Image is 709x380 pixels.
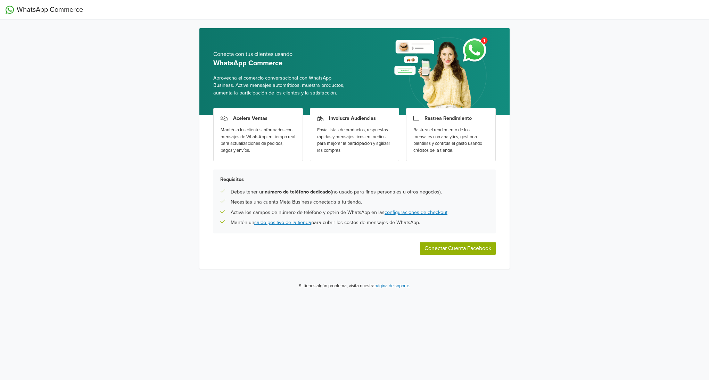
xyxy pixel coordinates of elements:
img: WhatsApp [6,6,14,14]
span: WhatsApp Commerce [17,5,83,15]
h3: Rastrea Rendimiento [424,115,472,121]
h5: WhatsApp Commerce [213,59,349,67]
p: Activa los campos de número de teléfono y opt-in de WhatsApp en las . [231,209,448,216]
p: Necesitas una cuenta Meta Business conectada a tu tienda. [231,198,362,206]
p: Mantén un para cubrir los costos de mensajes de WhatsApp. [231,219,420,226]
img: whatsapp_setup_banner [388,33,496,115]
div: Envía listas de productos, respuestas rápidas y mensajes ricos en medios para mejorar la particip... [317,127,392,154]
p: Debes tener un (no usado para fines personales u otros negocios). [231,188,442,196]
span: Aprovecha el comercio conversacional con WhatsApp Business. Activa mensajes automáticos, muestra ... [213,74,349,97]
p: Si tienes algún problema, visita nuestra . [299,283,410,290]
h3: Involucra Audiencias [329,115,376,121]
b: número de teléfono dedicado [265,189,331,195]
div: Mantén a los clientes informados con mensajes de WhatsApp en tiempo real para actualizaciones de ... [221,127,296,154]
a: configuraciones de checkout [385,209,447,215]
a: saldo positivo de la tienda [254,220,311,225]
button: Conectar Cuenta Facebook [420,242,496,255]
a: página de soporte [374,283,409,289]
h3: Acelera Ventas [233,115,267,121]
h5: Requisitos [220,176,489,182]
div: Rastrea el rendimiento de los mensajes con analytics, gestiona plantillas y controla el gasto usa... [413,127,488,154]
h5: Conecta con tus clientes usando [213,51,349,58]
